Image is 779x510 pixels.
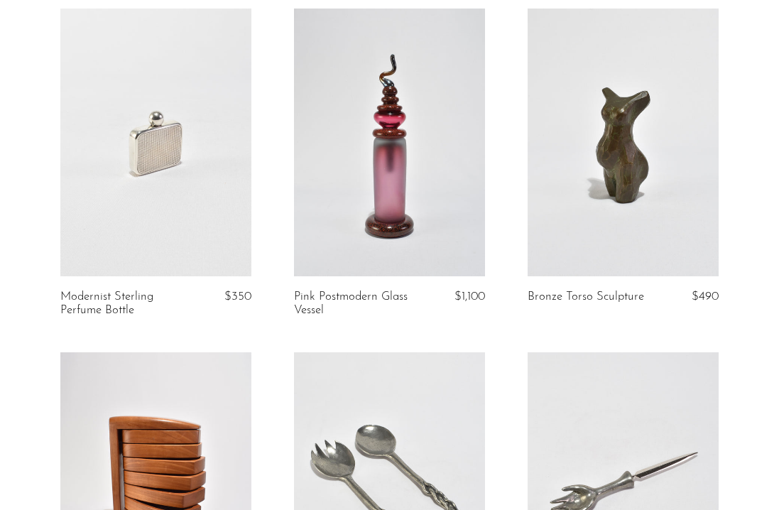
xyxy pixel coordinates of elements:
span: $1,100 [454,291,485,303]
a: Pink Postmodern Glass Vessel [294,291,419,317]
a: Bronze Torso Sculpture [528,291,644,303]
span: $490 [692,291,719,303]
a: Modernist Sterling Perfume Bottle [60,291,185,317]
span: $350 [224,291,251,303]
